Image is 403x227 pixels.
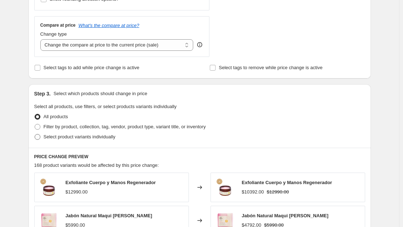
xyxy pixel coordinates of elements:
span: Select all products, use filters, or select products variants individually [34,104,177,109]
span: Exfoliante Cuerpo y Manos Regenerador [242,180,332,185]
span: Jabón Natural Maqui [PERSON_NAME] [66,213,152,218]
span: Filter by product, collection, tag, vendor, product type, variant title, or inventory [44,124,206,129]
button: What's the compare at price? [79,23,139,28]
span: Select product variants individually [44,134,115,139]
span: Select tags to add while price change is active [44,65,139,70]
p: Select which products should change in price [53,90,147,97]
div: $10392.00 [242,188,264,196]
h6: PRICE CHANGE PREVIEW [34,154,365,160]
img: postinstaproductoingredientes_32_80x.png [214,177,236,198]
span: Select tags to remove while price change is active [219,65,323,70]
span: All products [44,114,68,119]
div: $12990.00 [66,188,88,196]
span: 168 product variants would be affected by this price change: [34,163,159,168]
strike: $12990.00 [267,188,289,196]
img: postinstaproductoingredientes_32_80x.png [38,177,60,198]
h3: Compare at price [40,22,76,28]
span: Jabón Natural Maqui [PERSON_NAME] [242,213,329,218]
span: Exfoliante Cuerpo y Manos Regenerador [66,180,156,185]
div: help [196,41,203,48]
h2: Step 3. [34,90,51,97]
span: Change type [40,31,67,37]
